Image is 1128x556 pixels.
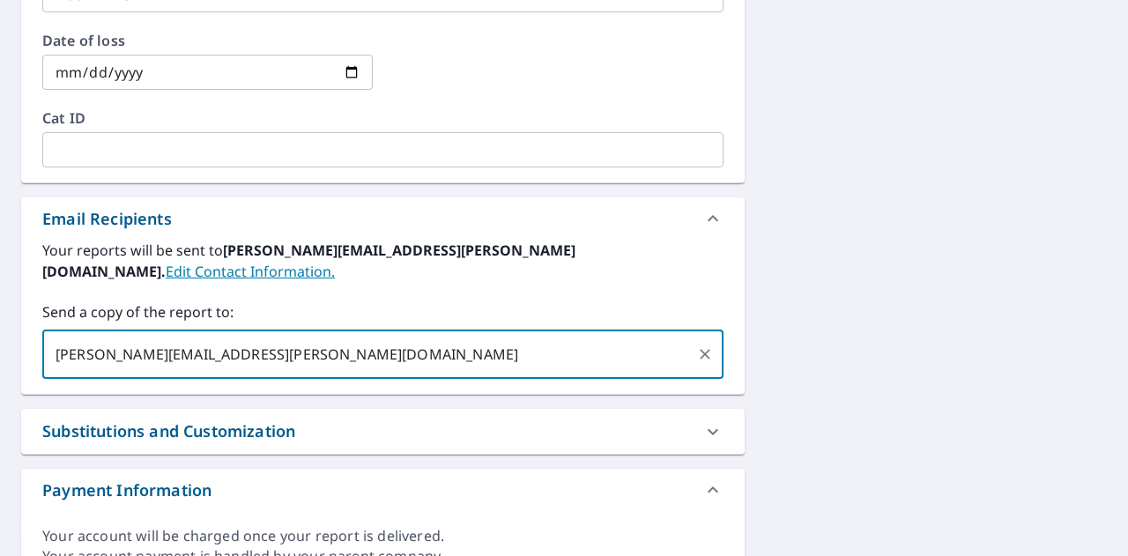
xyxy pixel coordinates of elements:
[42,526,724,546] div: Your account will be charged once your report is delivered.
[42,301,724,322] label: Send a copy of the report to:
[21,197,745,240] div: Email Recipients
[42,241,575,281] b: [PERSON_NAME][EMAIL_ADDRESS][PERSON_NAME][DOMAIN_NAME].
[693,342,717,367] button: Clear
[42,419,295,443] div: Substitutions and Customization
[21,469,745,511] div: Payment Information
[42,478,211,502] div: Payment Information
[42,207,172,231] div: Email Recipients
[42,240,724,282] label: Your reports will be sent to
[166,262,335,281] a: EditContactInfo
[42,33,373,48] label: Date of loss
[42,111,724,125] label: Cat ID
[21,409,745,454] div: Substitutions and Customization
